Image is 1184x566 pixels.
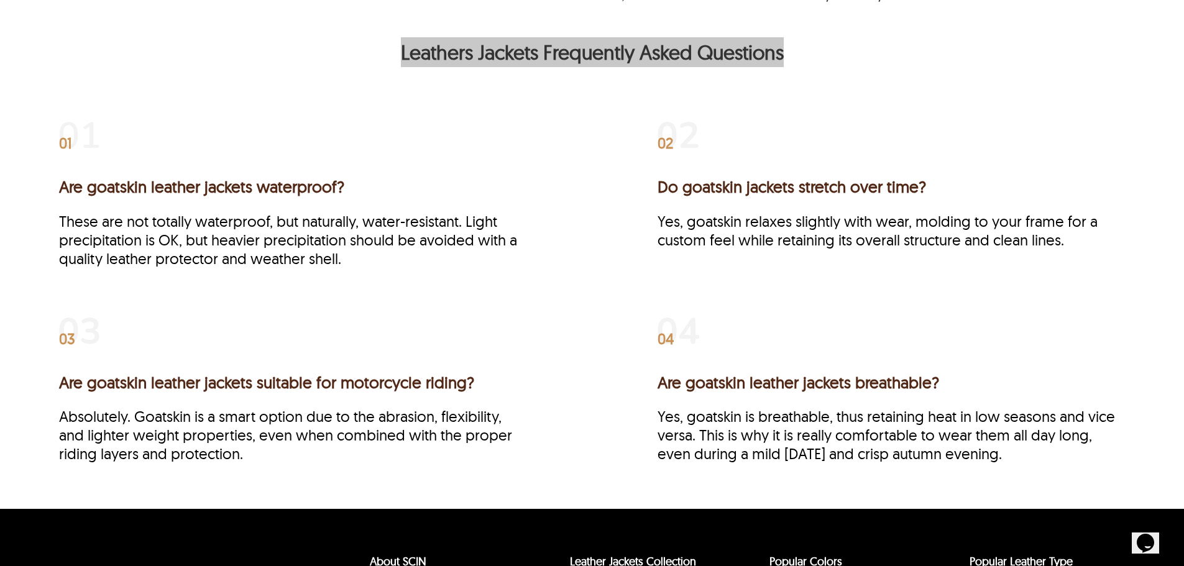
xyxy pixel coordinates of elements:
[658,137,673,149] span: 02
[59,177,526,196] h3: Are goatskin leather jackets waterproof?
[59,212,526,268] p: These are not totally waterproof, but naturally, water-resistant. Light precipitation is OK, but ...
[59,373,526,392] h3: Are goatskin leather jackets suitable for motorcycle riding?
[658,177,1125,196] h3: Do goatskin jackets stretch over time?
[658,407,1125,463] p: Yes, goatskin is breathable, thus retaining heat in low seasons and vice versa. This is why it is...
[1132,516,1172,554] iframe: chat widget
[658,332,674,345] span: 04
[59,137,71,149] span: 01
[59,407,526,463] p: Absolutely. Goatskin is a smart option due to the abrasion, flexibility, and lighter weight prope...
[62,37,1122,67] p: Leathers Jackets Frequently Asked Questions
[59,332,75,345] span: 03
[59,37,1125,67] h2: Leathers Jackets Frequently Asked Questions
[658,373,1125,392] h3: Are goatskin leather jackets breathable?
[658,212,1125,249] p: Yes, goatskin relaxes slightly with wear, molding to your frame for a custom feel while retaining...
